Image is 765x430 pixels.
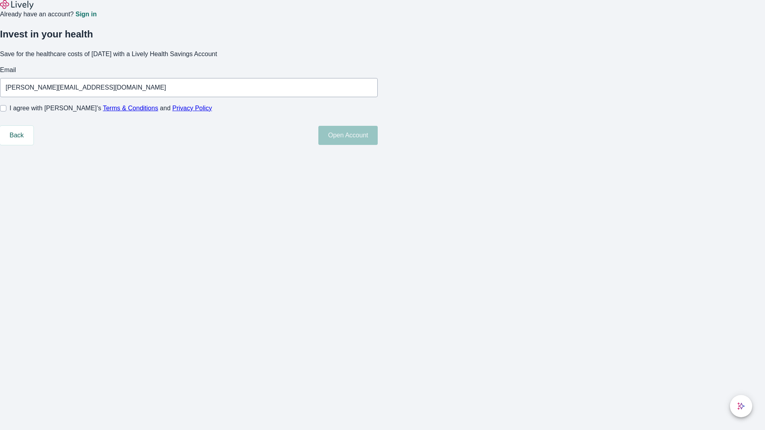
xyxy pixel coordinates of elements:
[75,11,96,18] a: Sign in
[730,395,752,417] button: chat
[737,402,745,410] svg: Lively AI Assistant
[173,105,212,111] a: Privacy Policy
[103,105,158,111] a: Terms & Conditions
[10,104,212,113] span: I agree with [PERSON_NAME]’s and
